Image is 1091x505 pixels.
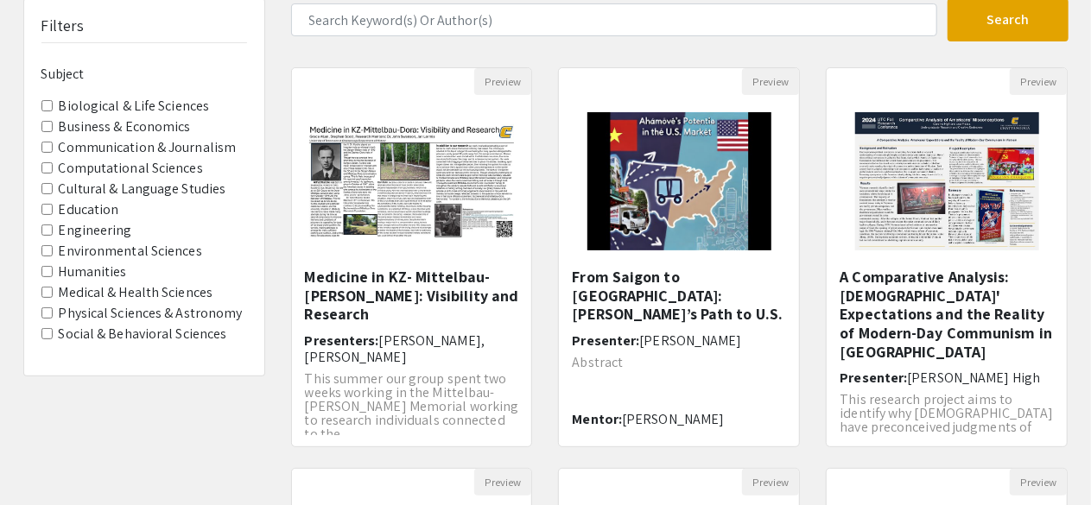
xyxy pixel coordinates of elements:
[622,410,724,428] span: [PERSON_NAME]
[59,158,203,179] label: Computational Sciences
[291,67,533,447] div: Open Presentation <p>Medicine in KZ- Mittelbau-Dora: Visibility and Research</p>
[59,220,132,241] label: Engineering
[742,68,799,95] button: Preview
[838,95,1056,268] img: <p>A Comparative Analysis: Americans' Expectations and the Reality of Modern-Day Communism in Vie...
[305,332,519,365] h6: Presenters:
[742,469,799,496] button: Preview
[59,303,243,324] label: Physical Sciences & Astronomy
[572,410,622,428] span: Mentor:
[41,16,85,35] h5: Filters
[291,3,937,36] input: Search Keyword(s) Or Author(s)
[59,96,210,117] label: Biological & Life Sciences
[13,427,73,492] iframe: Chat
[1010,68,1067,95] button: Preview
[1010,469,1067,496] button: Preview
[474,469,531,496] button: Preview
[292,107,532,256] img: <p>Medicine in KZ- Mittelbau-Dora: Visibility and Research</p>
[570,95,789,268] img: <p>From Saigon to Saginaw: Ahamove’s Path to U.S. </p>
[59,324,227,344] label: Social & Behavioral Sciences
[907,369,1040,387] span: [PERSON_NAME] High
[572,268,786,324] h5: From Saigon to [GEOGRAPHIC_DATA]: [PERSON_NAME]’s Path to U.S.
[305,268,519,324] h5: Medicine in KZ- Mittelbau-[PERSON_NAME]: Visibility and Research
[826,67,1068,447] div: Open Presentation <p>A Comparative Analysis: Americans' Expectations and the Reality of Modern-Da...
[59,179,226,199] label: Cultural & Language Studies
[840,369,1054,386] h6: Presenter:
[59,282,213,303] label: Medical & Health Sciences
[59,117,191,137] label: Business & Economics
[474,68,531,95] button: Preview
[59,137,237,158] label: Communication & Journalism
[572,332,786,349] h6: Presenter:
[305,331,485,366] span: [PERSON_NAME], [PERSON_NAME]
[59,199,119,220] label: Education
[572,353,623,371] span: Abstract
[639,331,741,350] span: [PERSON_NAME]
[558,67,800,447] div: Open Presentation <p>From Saigon to Saginaw: Ahamove’s Path to U.S. </p>
[41,66,247,82] h6: Subject
[840,393,1054,462] p: This research project aims to identify why [DEMOGRAPHIC_DATA] have preconceived judgments of Viet...
[59,262,127,282] label: Humanities
[305,372,519,441] p: This summer our group spent two weeks working in the Mittelbau-[PERSON_NAME] Memorial working to ...
[840,268,1054,361] h5: A Comparative Analysis: [DEMOGRAPHIC_DATA]' Expectations and the Reality of Modern-Day Communism ...
[59,241,202,262] label: Environmental Sciences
